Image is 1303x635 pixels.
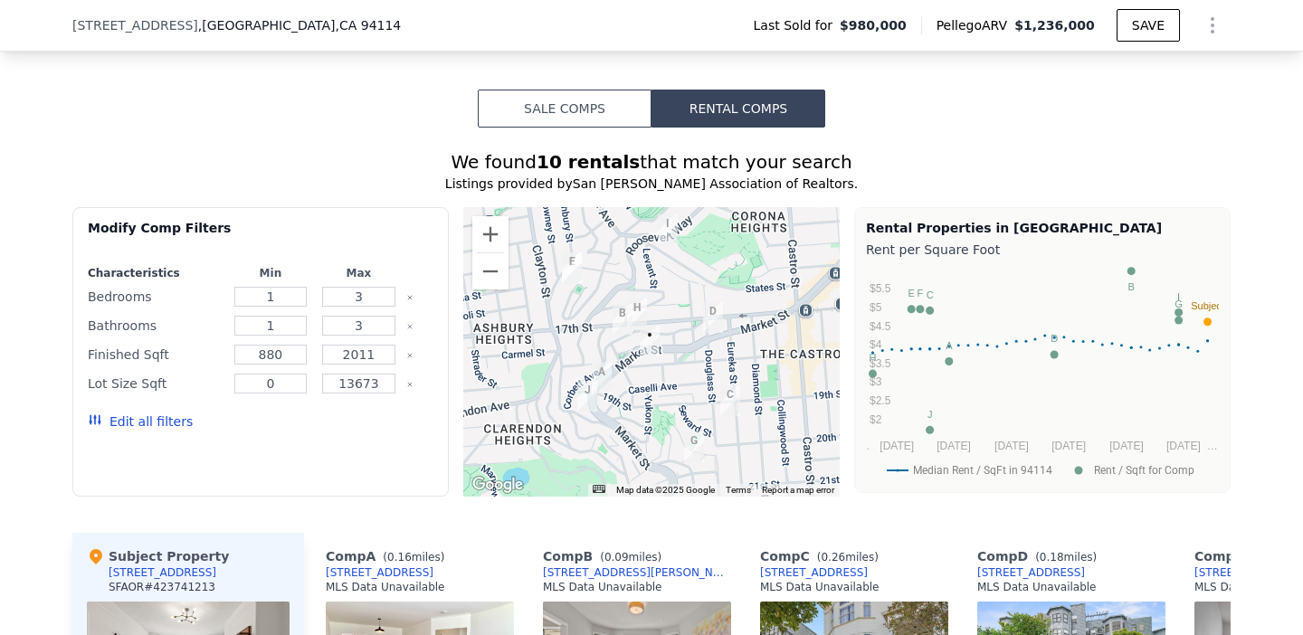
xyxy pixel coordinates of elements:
[1040,551,1064,564] span: 0.18
[870,338,882,351] text: $4
[880,440,914,452] text: [DATE]
[684,431,704,462] div: 77 Grand View Ave Apt 501
[1117,9,1180,42] button: SAVE
[908,288,914,299] text: E
[230,266,311,280] div: Min
[577,381,597,412] div: 3258 Market St Apt 3
[1109,440,1144,452] text: [DATE]
[468,473,528,497] a: Open this area in Google Maps (opens a new window)
[977,547,1104,565] div: Comp D
[760,547,886,565] div: Comp C
[810,551,886,564] span: ( miles)
[478,90,651,128] button: Sale Comps
[88,266,223,280] div: Characteristics
[593,485,605,493] button: Keyboard shortcuts
[543,547,669,565] div: Comp B
[760,565,868,580] a: [STREET_ADDRESS]
[562,252,582,283] div: 425 Upper Ter Apt 2
[754,16,841,34] span: Last Sold for
[726,485,751,495] a: Terms (opens in new tab)
[977,565,1085,580] a: [STREET_ADDRESS]
[472,253,509,289] button: Zoom out
[1166,440,1201,452] text: [DATE]
[109,565,216,580] div: [STREET_ADDRESS]
[109,580,215,594] div: SFAOR # 423741213
[946,340,953,351] text: A
[927,289,934,300] text: C
[870,394,891,407] text: $2.5
[72,16,198,34] span: [STREET_ADDRESS]
[472,216,509,252] button: Zoom in
[1177,291,1180,302] text: I
[88,313,223,338] div: Bathrooms
[537,151,640,173] strong: 10 rentals
[1207,440,1218,452] text: …
[627,299,647,329] div: 198 Corbett Ave
[867,440,870,452] text: .
[198,16,401,34] span: , [GEOGRAPHIC_DATA]
[406,352,414,359] button: Clear
[468,473,528,497] img: Google
[1014,18,1095,33] span: $1,236,000
[977,580,1097,594] div: MLS Data Unavailable
[1028,551,1104,564] span: ( miles)
[1051,440,1086,452] text: [DATE]
[720,385,740,416] div: 222 Eureka St
[1051,333,1058,344] text: D
[543,580,662,594] div: MLS Data Unavailable
[994,440,1029,452] text: [DATE]
[88,284,223,309] div: Bedrooms
[866,219,1219,237] div: Rental Properties in [GEOGRAPHIC_DATA]
[406,381,414,388] button: Clear
[937,440,971,452] text: [DATE]
[326,547,452,565] div: Comp A
[870,282,891,295] text: $5.5
[927,409,933,420] text: J
[762,485,834,495] a: Report a map error
[870,320,891,333] text: $4.5
[658,214,678,245] div: 4 Museum Way
[387,551,412,564] span: 0.16
[616,485,715,495] span: Map data ©2025 Google
[593,551,669,564] span: ( miles)
[592,363,612,393] div: 4785 18th St
[840,16,907,34] span: $980,000
[870,375,882,388] text: $3
[870,301,882,314] text: $5
[88,219,433,251] div: Modify Comp Filters
[376,551,452,564] span: ( miles)
[760,580,880,594] div: MLS Data Unavailable
[72,175,1231,193] div: Listings provided by San [PERSON_NAME] Association of Realtors .
[88,342,223,367] div: Finished Sqft
[913,464,1052,477] text: Median Rent / SqFt in 94114
[1194,7,1231,43] button: Show Options
[870,413,882,426] text: $2
[937,16,1015,34] span: Pellego ARV
[335,18,401,33] span: , CA 94114
[326,565,433,580] a: [STREET_ADDRESS]
[406,294,414,301] button: Clear
[1194,565,1302,580] a: [STREET_ADDRESS]
[651,90,825,128] button: Rental Comps
[870,357,891,370] text: $3.5
[604,551,629,564] span: 0.09
[1191,300,1224,311] text: Subject
[866,237,1219,262] div: Rent per Square Foot
[703,302,723,333] div: 2750 Market St Apt 104
[1128,281,1135,292] text: B
[72,149,1231,175] div: We found that match your search
[543,565,731,580] a: [STREET_ADDRESS][PERSON_NAME]
[88,412,193,431] button: Edit all filters
[326,580,445,594] div: MLS Data Unavailable
[1094,464,1194,477] text: Rent / Sqft for Comp
[613,304,632,335] div: 220 Corbett Ave
[821,551,845,564] span: 0.26
[1175,299,1183,309] text: G
[640,326,660,356] div: 3051 Market St
[918,288,924,299] text: F
[869,352,876,363] text: H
